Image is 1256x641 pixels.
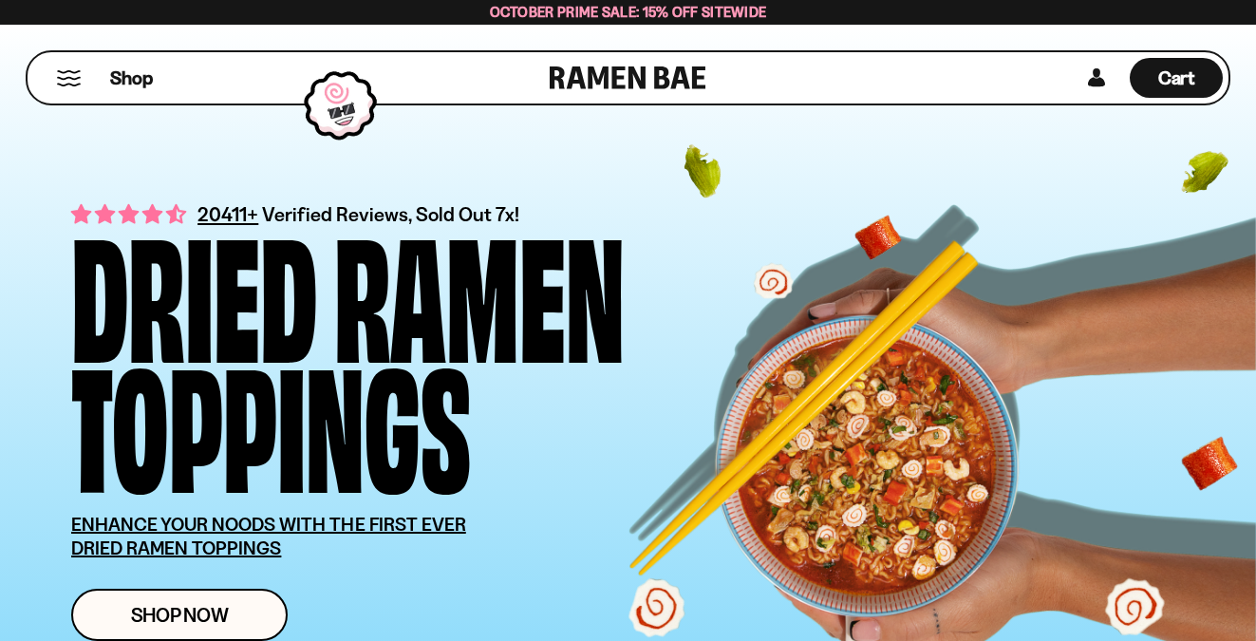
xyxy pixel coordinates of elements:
[131,605,229,625] span: Shop Now
[71,589,288,641] a: Shop Now
[56,70,82,86] button: Mobile Menu Trigger
[1130,52,1223,104] div: Cart
[490,3,767,21] span: October Prime Sale: 15% off Sitewide
[110,66,153,91] span: Shop
[71,224,317,354] div: Dried
[71,513,466,559] u: ENHANCE YOUR NOODS WITH THE FIRST EVER DRIED RAMEN TOPPINGS
[1158,66,1195,89] span: Cart
[110,58,153,98] a: Shop
[71,354,471,484] div: Toppings
[334,224,625,354] div: Ramen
